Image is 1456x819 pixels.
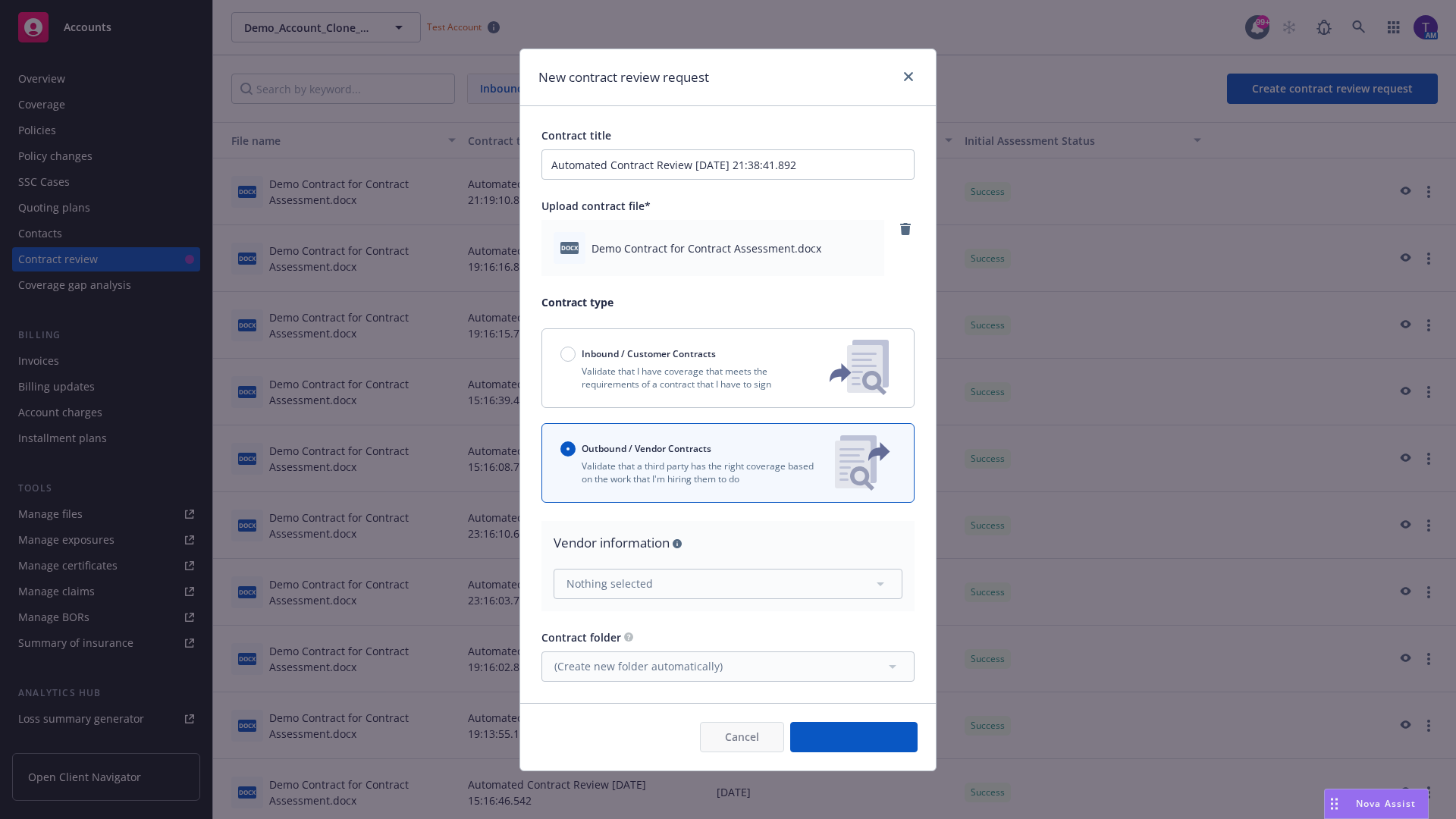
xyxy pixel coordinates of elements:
button: Cancel [700,722,784,752]
button: Nova Assist [1324,789,1429,819]
span: Nova Assist [1356,797,1416,810]
span: Inbound / Customer Contracts [582,347,716,360]
p: Validate that a third party has the right coverage based on the work that I'm hiring them to do [560,460,823,485]
button: Outbound / Vendor ContractsValidate that a third party has the right coverage based on the work t... [541,423,915,503]
button: Nothing selected [554,569,902,599]
span: Demo Contract for Contract Assessment.docx [591,240,821,256]
span: Create request [815,730,893,744]
button: Create request [790,722,918,752]
a: close [899,67,918,86]
span: Outbound / Vendor Contracts [582,442,711,455]
div: Vendor information [554,533,902,553]
input: Enter a title for this contract [541,149,915,180]
input: Outbound / Vendor Contracts [560,441,576,457]
span: Nothing selected [566,576,653,591]
a: remove [896,220,915,238]
span: Contract folder [541,630,621,645]
span: Contract title [541,128,611,143]
span: Upload contract file* [541,199,651,213]
h1: New contract review request [538,67,709,87]
span: Cancel [725,730,759,744]
button: (Create new folder automatically) [541,651,915,682]
span: docx [560,242,579,253]
span: (Create new folder automatically) [554,658,723,674]
div: Drag to move [1325,789,1344,818]
p: Validate that I have coverage that meets the requirements of a contract that I have to sign [560,365,805,391]
button: Inbound / Customer ContractsValidate that I have coverage that meets the requirements of a contra... [541,328,915,408]
p: Contract type [541,294,915,310]
input: Inbound / Customer Contracts [560,347,576,362]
